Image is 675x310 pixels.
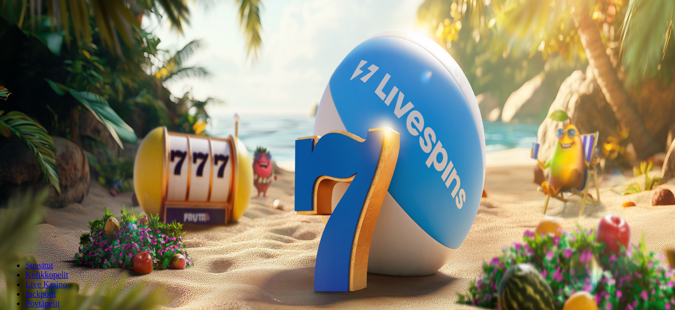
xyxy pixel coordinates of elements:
[25,270,68,279] a: Kolikkopelit
[25,299,60,308] a: Pöytäpelit
[25,261,53,270] a: Suositut
[25,280,67,289] a: Live Kasino
[25,289,56,298] a: Jackpotit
